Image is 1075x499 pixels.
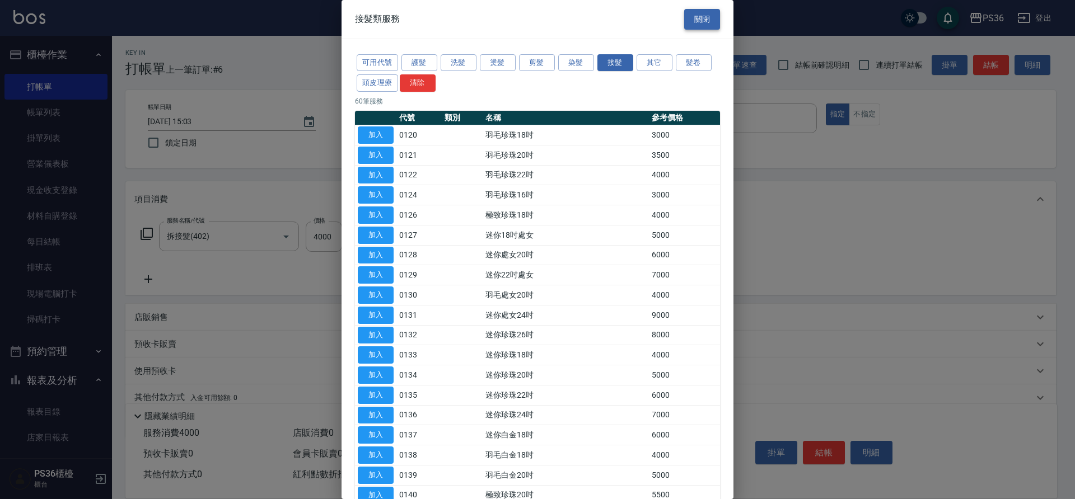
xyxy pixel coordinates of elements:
[396,425,442,445] td: 0137
[483,425,649,445] td: 迷你白金18吋
[684,9,720,30] button: 關閉
[483,145,649,165] td: 羽毛珍珠20吋
[483,245,649,265] td: 迷你處女20吋
[649,145,720,165] td: 3500
[358,167,394,184] button: 加入
[483,205,649,225] td: 極致珍珠18吋
[649,405,720,425] td: 7000
[483,111,649,125] th: 名稱
[396,225,442,245] td: 0127
[400,74,436,92] button: 清除
[396,111,442,125] th: 代號
[355,96,720,106] p: 60 筆服務
[483,225,649,245] td: 迷你18吋處女
[649,305,720,325] td: 9000
[441,54,476,72] button: 洗髮
[649,465,720,485] td: 5000
[357,74,398,92] button: 頭皮理療
[358,426,394,444] button: 加入
[355,13,400,25] span: 接髮類服務
[558,54,594,72] button: 染髮
[649,325,720,345] td: 8000
[358,126,394,144] button: 加入
[597,54,633,72] button: 接髮
[483,405,649,425] td: 迷你珍珠24吋
[396,325,442,345] td: 0132
[358,286,394,304] button: 加入
[483,285,649,305] td: 羽毛處女20吋
[649,125,720,145] td: 3000
[649,285,720,305] td: 4000
[358,366,394,384] button: 加入
[357,54,398,72] button: 可用代號
[649,111,720,125] th: 參考價格
[649,385,720,405] td: 6000
[519,54,555,72] button: 剪髮
[483,185,649,205] td: 羽毛珍珠16吋
[483,125,649,145] td: 羽毛珍珠18吋
[396,345,442,365] td: 0133
[483,305,649,325] td: 迷你處女24吋
[649,365,720,385] td: 5000
[401,54,437,72] button: 護髮
[358,307,394,324] button: 加入
[649,445,720,465] td: 4000
[396,205,442,225] td: 0126
[483,445,649,465] td: 羽毛白金18吋
[358,247,394,264] button: 加入
[396,285,442,305] td: 0130
[396,405,442,425] td: 0136
[483,265,649,285] td: 迷你22吋處女
[483,345,649,365] td: 迷你珍珠18吋
[396,185,442,205] td: 0124
[649,185,720,205] td: 3000
[358,387,394,404] button: 加入
[483,365,649,385] td: 迷你珍珠20吋
[649,245,720,265] td: 6000
[483,165,649,185] td: 羽毛珍珠22吋
[649,205,720,225] td: 4000
[358,446,394,464] button: 加入
[358,147,394,164] button: 加入
[358,266,394,284] button: 加入
[396,165,442,185] td: 0122
[483,325,649,345] td: 迷你珍珠26吋
[396,245,442,265] td: 0128
[483,465,649,485] td: 羽毛白金20吋
[396,145,442,165] td: 0121
[649,225,720,245] td: 5000
[358,407,394,424] button: 加入
[442,111,483,125] th: 類別
[637,54,672,72] button: 其它
[358,227,394,244] button: 加入
[358,327,394,344] button: 加入
[676,54,712,72] button: 髮卷
[396,385,442,405] td: 0135
[480,54,516,72] button: 燙髮
[396,265,442,285] td: 0129
[649,425,720,445] td: 6000
[396,465,442,485] td: 0139
[358,467,394,484] button: 加入
[358,186,394,204] button: 加入
[358,206,394,224] button: 加入
[649,165,720,185] td: 4000
[483,385,649,405] td: 迷你珍珠22吋
[358,346,394,364] button: 加入
[396,125,442,145] td: 0120
[396,305,442,325] td: 0131
[396,365,442,385] td: 0134
[649,345,720,365] td: 4000
[396,445,442,465] td: 0138
[649,265,720,285] td: 7000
